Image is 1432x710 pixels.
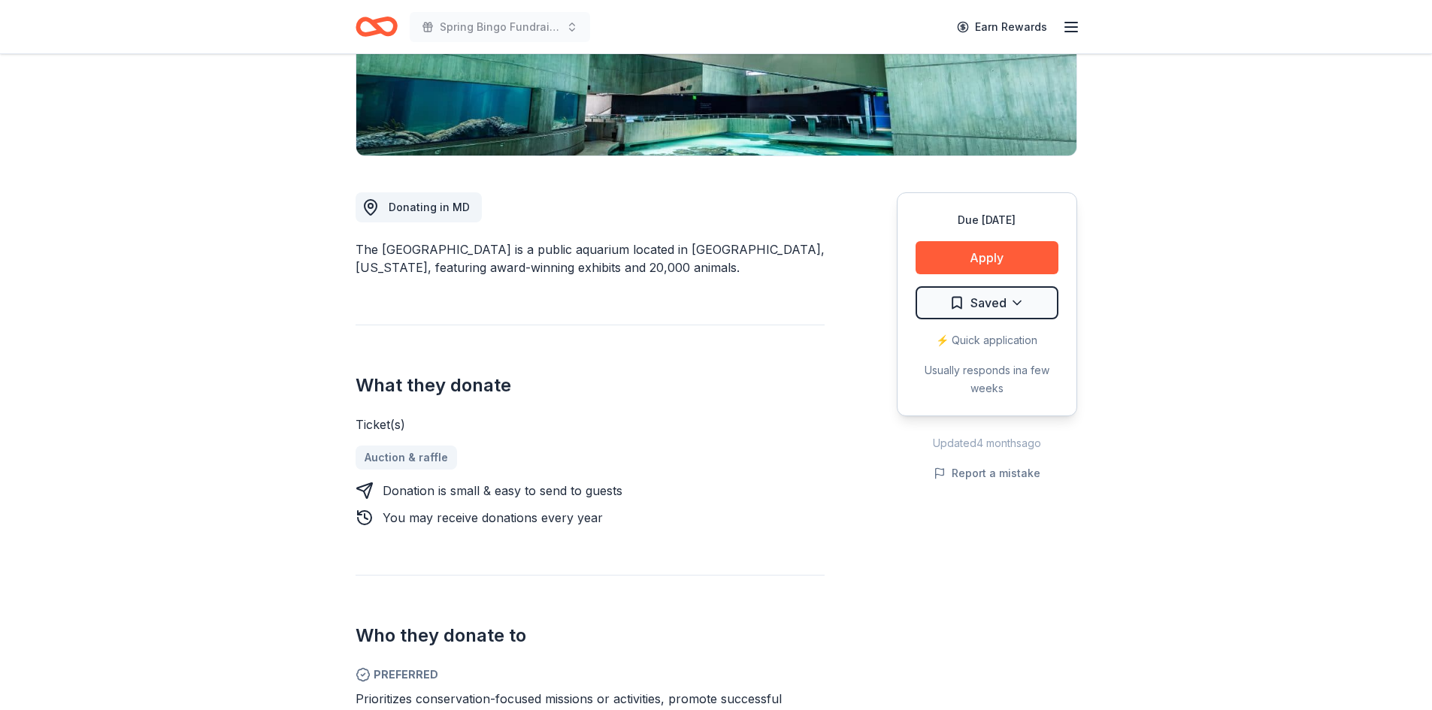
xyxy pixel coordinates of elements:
div: Updated 4 months ago [897,434,1077,452]
button: Saved [916,286,1058,319]
h2: Who they donate to [356,624,825,648]
span: Spring Bingo Fundraiser [440,18,560,36]
span: Saved [970,293,1007,313]
div: ⚡️ Quick application [916,331,1058,349]
div: Ticket(s) [356,415,825,434]
span: Preferred [356,666,825,684]
div: Usually responds in a few weeks [916,361,1058,397]
button: Spring Bingo Fundraiser [410,12,590,42]
a: Earn Rewards [948,14,1056,41]
a: Home [356,9,398,44]
button: Report a mistake [934,464,1040,482]
div: The [GEOGRAPHIC_DATA] is a public aquarium located in [GEOGRAPHIC_DATA], [US_STATE], featuring aw... [356,240,825,276]
h2: What they donate [356,373,825,397]
div: Due [DATE] [916,211,1058,229]
span: Donating in MD [389,201,470,213]
a: Auction & raffle [356,446,457,470]
div: Donation is small & easy to send to guests [383,482,622,500]
button: Apply [916,241,1058,274]
div: You may receive donations every year [383,509,603,527]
